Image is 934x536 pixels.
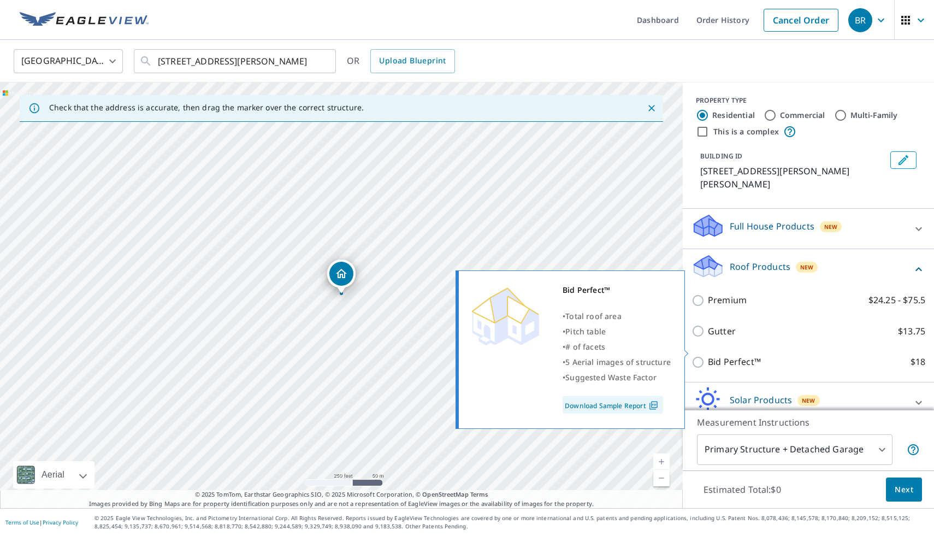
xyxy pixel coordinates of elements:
div: Dropped pin, building 1, Residential property, 1016 N Sumner Ave Scranton, PA 18508 [327,260,356,293]
label: This is a complex [713,126,779,137]
span: Pitch table [565,326,606,337]
span: New [802,396,815,405]
span: © 2025 TomTom, Earthstar Geographics SIO, © 2025 Microsoft Corporation, © [195,490,488,499]
button: Close [645,101,659,115]
p: © 2025 Eagle View Technologies, Inc. and Pictometry International Corp. All Rights Reserved. Repo... [94,514,929,531]
div: • [563,324,671,339]
div: Bid Perfect™ [563,282,671,298]
p: | [5,519,78,526]
p: Full House Products [730,220,814,233]
a: Current Level 17, Zoom In [653,453,670,470]
div: Primary Structure + Detached Garage [697,434,892,465]
span: Upload Blueprint [379,54,446,68]
a: Cancel Order [764,9,838,32]
p: Estimated Total: $0 [695,478,790,502]
p: Roof Products [730,260,790,273]
img: EV Logo [20,12,149,28]
div: Full House ProductsNew [691,213,925,244]
label: Commercial [780,110,825,121]
input: Search by address or latitude-longitude [158,46,314,76]
div: • [563,370,671,385]
div: Roof ProductsNew [691,254,925,285]
p: Measurement Instructions [697,416,920,429]
span: New [800,263,814,272]
label: Multi-Family [850,110,898,121]
div: Solar ProductsNew [691,387,925,418]
p: $18 [911,355,925,369]
div: PROPERTY TYPE [696,96,921,105]
p: BUILDING ID [700,151,742,161]
a: Terms [470,490,488,498]
label: Residential [712,110,755,121]
div: OR [347,49,455,73]
div: [GEOGRAPHIC_DATA] [14,46,123,76]
span: Your report will include the primary structure and a detached garage if one exists. [907,443,920,456]
div: BR [848,8,872,32]
p: [STREET_ADDRESS][PERSON_NAME][PERSON_NAME] [700,164,886,191]
span: 5 Aerial images of structure [565,357,671,367]
p: Gutter [708,325,736,338]
div: Aerial [38,461,68,488]
a: Upload Blueprint [370,49,454,73]
span: Suggested Waste Factor [565,372,657,382]
img: Premium [467,282,543,348]
span: New [824,222,838,231]
p: Premium [708,293,747,307]
button: Next [886,478,922,502]
div: • [563,355,671,370]
a: Download Sample Report [563,396,663,414]
a: Terms of Use [5,519,39,526]
img: Pdf Icon [646,400,661,410]
a: Current Level 17, Zoom Out [653,470,670,486]
div: Aerial [13,461,94,488]
a: Privacy Policy [43,519,78,526]
a: OpenStreetMap [422,490,468,498]
button: Edit building 1 [890,151,917,169]
span: # of facets [565,341,605,352]
p: $24.25 - $75.5 [868,293,925,307]
p: Solar Products [730,393,792,407]
div: • [563,339,671,355]
span: Total roof area [565,311,622,321]
div: • [563,309,671,324]
p: $13.75 [898,325,925,338]
p: Check that the address is accurate, then drag the marker over the correct structure. [49,103,364,113]
span: Next [895,483,913,497]
p: Bid Perfect™ [708,355,761,369]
